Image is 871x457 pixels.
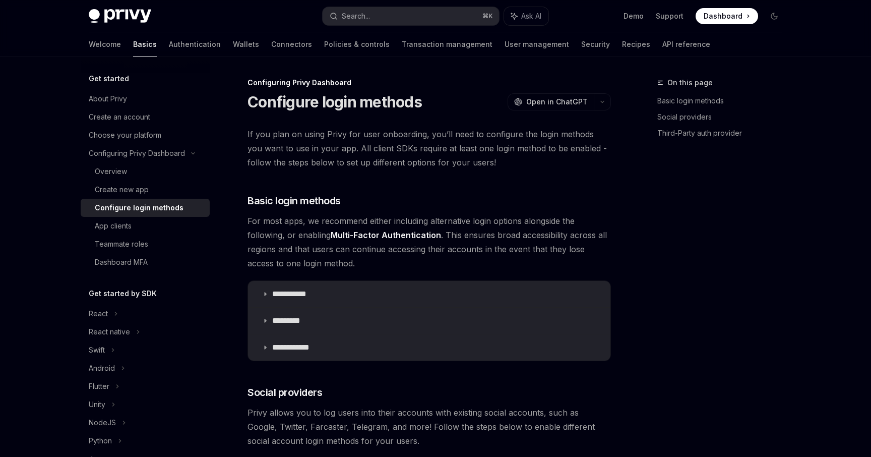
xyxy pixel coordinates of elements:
button: Toggle dark mode [766,8,782,24]
div: Configuring Privy Dashboard [247,78,611,88]
img: dark logo [89,9,151,23]
a: Security [581,32,610,56]
button: Ask AI [504,7,548,25]
div: Search... [342,10,370,22]
a: Teammate roles [81,235,210,253]
div: React native [89,326,130,338]
a: Social providers [657,109,790,125]
span: Dashboard [704,11,742,21]
a: Wallets [233,32,259,56]
div: Teammate roles [95,238,148,250]
a: Overview [81,162,210,181]
div: App clients [95,220,132,232]
div: Android [89,362,115,374]
span: If you plan on using Privy for user onboarding, you’ll need to configure the login methods you wa... [247,127,611,169]
a: App clients [81,217,210,235]
div: Overview [95,165,127,178]
a: Create an account [81,108,210,126]
span: Ask AI [521,11,541,21]
a: About Privy [81,90,210,108]
h5: Get started [89,73,129,85]
span: Open in ChatGPT [526,97,588,107]
a: Recipes [622,32,650,56]
span: On this page [667,77,713,89]
a: Connectors [271,32,312,56]
a: User management [505,32,569,56]
a: Create new app [81,181,210,199]
div: Unity [89,398,105,411]
div: Create new app [95,184,149,196]
div: Dashboard MFA [95,256,148,268]
a: API reference [662,32,710,56]
a: Basics [133,32,157,56]
h5: Get started by SDK [89,288,157,300]
div: About Privy [89,93,127,105]
a: Third-Party auth provider [657,125,790,141]
a: Transaction management [402,32,492,56]
a: Dashboard MFA [81,253,210,271]
a: Policies & controls [324,32,390,56]
h1: Configure login methods [247,93,422,111]
a: Support [656,11,683,21]
a: Multi-Factor Authentication [331,230,441,241]
a: Welcome [89,32,121,56]
div: Swift [89,344,105,356]
div: Configure login methods [95,202,183,214]
span: ⌘ K [482,12,493,20]
div: Flutter [89,380,109,392]
a: Dashboard [696,8,758,24]
span: Privy allows you to log users into their accounts with existing social accounts, such as Google, ... [247,406,611,448]
div: NodeJS [89,417,116,429]
div: Configuring Privy Dashboard [89,147,185,159]
button: Open in ChatGPT [508,93,594,110]
span: Social providers [247,385,322,399]
button: Search...⌘K [323,7,499,25]
span: Basic login methods [247,194,341,208]
a: Basic login methods [657,93,790,109]
div: Create an account [89,111,150,123]
div: React [89,308,108,320]
a: Choose your platform [81,126,210,144]
div: Choose your platform [89,129,161,141]
span: For most apps, we recommend either including alternative login options alongside the following, o... [247,214,611,270]
div: Python [89,435,112,447]
a: Configure login methods [81,199,210,217]
a: Demo [624,11,644,21]
a: Authentication [169,32,221,56]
